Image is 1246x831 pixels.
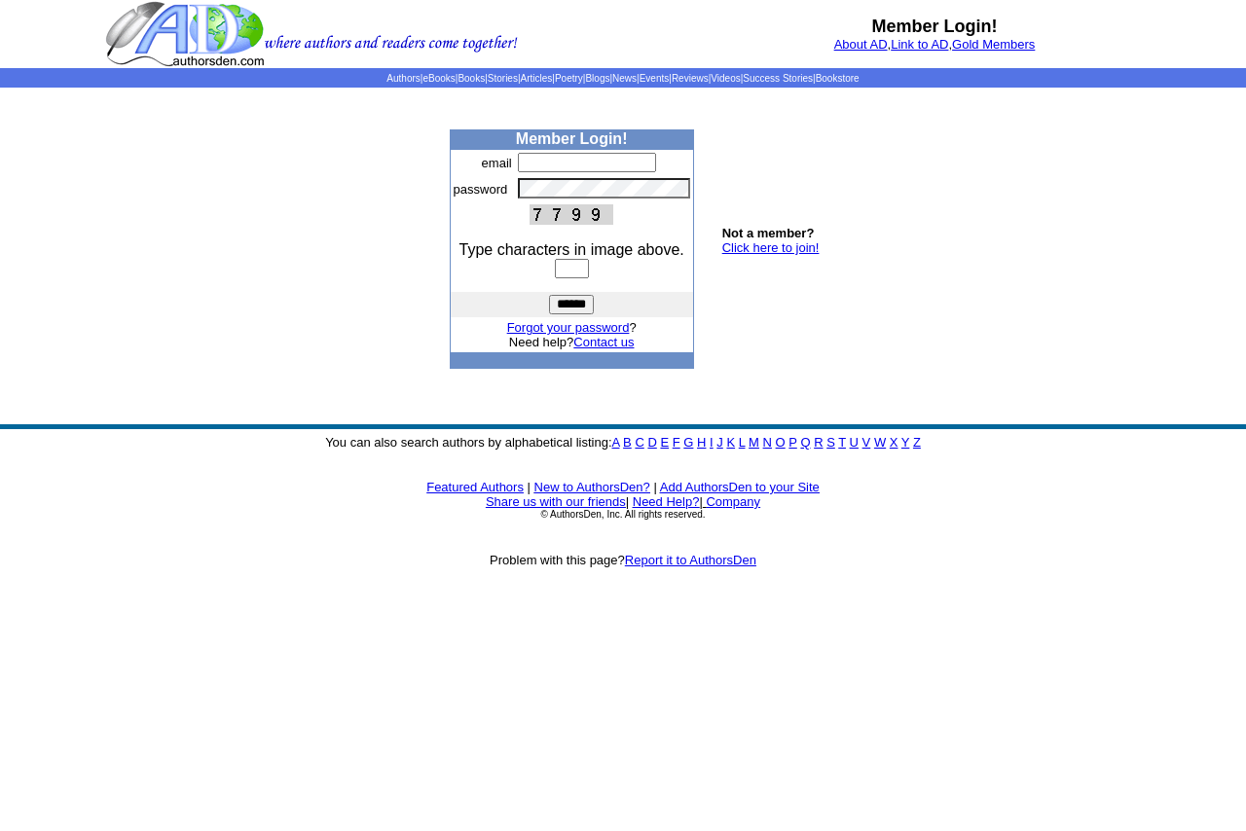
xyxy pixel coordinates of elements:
[612,435,620,450] a: A
[890,435,898,450] a: X
[422,73,455,84] a: eBooks
[672,73,709,84] a: Reviews
[585,73,609,84] a: Blogs
[722,226,815,240] b: Not a member?
[726,435,735,450] a: K
[507,320,637,335] font: ?
[749,435,759,450] a: M
[454,182,508,197] font: password
[660,480,820,494] a: Add AuthorsDen to your Site
[673,435,680,450] a: F
[722,240,820,255] a: Click here to join!
[486,494,626,509] a: Share us with our friends
[626,494,629,509] font: |
[816,73,860,84] a: Bookstore
[739,435,746,450] a: L
[800,435,810,450] a: Q
[872,17,998,36] b: Member Login!
[874,435,886,450] a: W
[623,435,632,450] a: B
[426,480,524,494] a: Featured Authors
[683,435,693,450] a: G
[862,435,871,450] a: V
[710,435,714,450] a: I
[788,435,796,450] a: P
[555,73,583,84] a: Poetry
[386,73,859,84] span: | | | | | | | | | | | |
[901,435,909,450] a: Y
[660,435,669,450] a: E
[540,509,705,520] font: © AuthorsDen, Inc. All rights reserved.
[482,156,512,170] font: email
[625,553,756,567] a: Report it to AuthorsDen
[640,73,670,84] a: Events
[850,435,859,450] a: U
[814,435,823,450] a: R
[459,241,684,258] font: Type characters in image above.
[763,435,772,450] a: N
[534,480,650,494] a: New to AuthorsDen?
[952,37,1035,52] a: Gold Members
[488,73,518,84] a: Stories
[699,494,760,509] font: |
[743,73,813,84] a: Success Stories
[834,37,888,52] a: About AD
[826,435,835,450] a: S
[386,73,420,84] a: Authors
[612,73,637,84] a: News
[776,435,786,450] a: O
[697,435,706,450] a: H
[507,320,630,335] a: Forgot your password
[891,37,948,52] a: Link to AD
[635,435,643,450] a: C
[530,204,613,225] img: This Is CAPTCHA Image
[653,480,656,494] font: |
[633,494,700,509] a: Need Help?
[711,73,740,84] a: Videos
[913,435,921,450] a: Z
[528,480,531,494] font: |
[716,435,723,450] a: J
[458,73,485,84] a: Books
[647,435,656,450] a: D
[838,435,846,450] a: T
[509,335,635,349] font: Need help?
[521,73,553,84] a: Articles
[706,494,760,509] a: Company
[490,553,756,567] font: Problem with this page?
[834,37,1036,52] font: , ,
[573,335,634,349] a: Contact us
[516,130,628,147] b: Member Login!
[325,435,921,450] font: You can also search authors by alphabetical listing:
